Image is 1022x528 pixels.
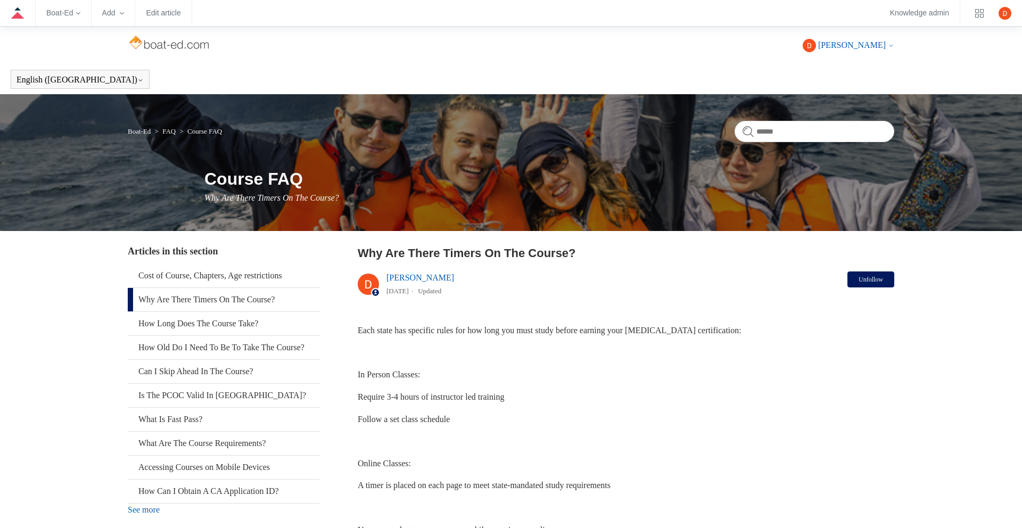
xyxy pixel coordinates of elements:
a: Boat-Ed [128,127,151,135]
a: Accessing Courses on Mobile Devices [128,456,319,479]
span: A timer is placed on each page to meet state-mandated study requirements [358,481,611,490]
a: Is The PCOC Valid In [GEOGRAPHIC_DATA]? [128,384,319,407]
h2: Why Are There Timers On The Course? [358,244,894,262]
a: [PERSON_NAME] [386,273,454,282]
button: [PERSON_NAME] [803,39,894,52]
span: In Person Classes: [358,370,420,379]
zd-hc-trigger: Boat-Ed [46,10,80,16]
h1: Course FAQ [204,166,894,192]
span: Require 3-4 hours of instructor led training [358,392,505,401]
span: Why Are There Timers On The Course? [204,193,339,202]
span: Online Classes: [358,459,411,468]
a: How Long Does The Course Take? [128,312,319,335]
zd-hc-trigger: Add [102,10,125,16]
img: Boat-Ed Help Center home page [128,33,212,54]
span: Articles in this section [128,246,218,257]
a: What Is Fast Pass? [128,408,319,431]
span: Each state has specific rules for how long you must study before earning your [MEDICAL_DATA] cert... [358,326,741,335]
input: Search [735,121,894,142]
li: Updated [418,287,441,295]
button: Unfollow Article [847,271,894,287]
a: Cost of Course, Chapters, Age restrictions [128,264,319,287]
a: Knowledge admin [890,10,949,16]
zd-hc-trigger: Click your profile icon to open the profile menu [999,7,1011,20]
li: FAQ [153,127,178,135]
li: Course FAQ [177,127,222,135]
a: How Old Do I Need To Be To Take The Course? [128,336,319,359]
span: [PERSON_NAME] [818,40,886,49]
a: See more [128,505,160,514]
a: FAQ [162,127,176,135]
img: user avatar [999,7,1011,20]
a: Edit article [146,10,180,16]
button: English ([GEOGRAPHIC_DATA]) [17,75,144,85]
a: How Can I Obtain A CA Application ID? [128,480,319,503]
a: Course FAQ [187,127,222,135]
li: Boat-Ed [128,127,153,135]
a: Can I Skip Ahead In The Course? [128,360,319,383]
time: 04/08/2025, 11:58 [386,287,409,295]
span: Follow a set class schedule [358,415,450,424]
a: What Are The Course Requirements? [128,432,319,455]
a: Why Are There Timers On The Course? [128,288,319,311]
